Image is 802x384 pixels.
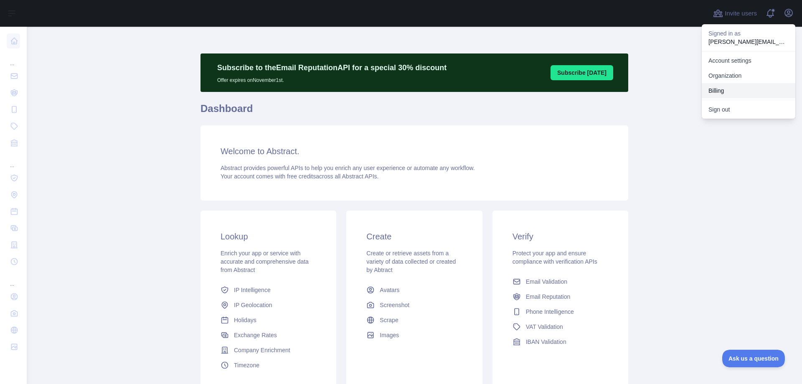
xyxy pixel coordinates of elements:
[702,68,795,83] a: Organization
[551,65,613,80] button: Subscribe [DATE]
[363,282,465,298] a: Avatars
[366,231,462,242] h3: Create
[380,301,409,309] span: Screenshot
[234,346,290,354] span: Company Enrichment
[526,277,567,286] span: Email Validation
[200,102,628,122] h1: Dashboard
[711,7,759,20] button: Invite users
[217,74,447,84] p: Offer expires on November 1st.
[722,350,785,367] iframe: Toggle Customer Support
[509,319,612,334] a: VAT Validation
[509,334,612,349] a: IBAN Validation
[509,289,612,304] a: Email Reputation
[526,308,574,316] span: Phone Intelligence
[217,358,320,373] a: Timezone
[7,271,20,287] div: ...
[217,62,447,74] p: Subscribe to the Email Reputation API for a special 30 % discount
[363,313,465,328] a: Scrape
[217,328,320,343] a: Exchange Rates
[221,145,608,157] h3: Welcome to Abstract.
[217,282,320,298] a: IP Intelligence
[380,331,399,339] span: Images
[234,331,277,339] span: Exchange Rates
[702,102,795,117] button: Sign out
[380,316,398,324] span: Scrape
[221,231,316,242] h3: Lookup
[702,83,795,98] button: Billing
[363,298,465,313] a: Screenshot
[217,298,320,313] a: IP Geolocation
[509,304,612,319] a: Phone Intelligence
[526,292,571,301] span: Email Reputation
[509,274,612,289] a: Email Validation
[708,29,789,38] p: Signed in as
[725,9,757,18] span: Invite users
[221,173,378,180] span: Your account comes with across all Abstract APIs.
[7,50,20,67] div: ...
[221,250,309,273] span: Enrich your app or service with accurate and comprehensive data from Abstract
[526,338,566,346] span: IBAN Validation
[217,343,320,358] a: Company Enrichment
[234,361,259,369] span: Timezone
[526,323,563,331] span: VAT Validation
[234,301,272,309] span: IP Geolocation
[708,38,789,46] p: [PERSON_NAME][EMAIL_ADDRESS][DOMAIN_NAME]
[234,286,271,294] span: IP Intelligence
[513,250,597,265] span: Protect your app and ensure compliance with verification APIs
[217,313,320,328] a: Holidays
[513,231,608,242] h3: Verify
[7,152,20,169] div: ...
[366,250,456,273] span: Create or retrieve assets from a variety of data collected or created by Abtract
[702,53,795,68] a: Account settings
[287,173,316,180] span: free credits
[363,328,465,343] a: Images
[234,316,256,324] span: Holidays
[380,286,399,294] span: Avatars
[221,165,475,171] span: Abstract provides powerful APIs to help you enrich any user experience or automate any workflow.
